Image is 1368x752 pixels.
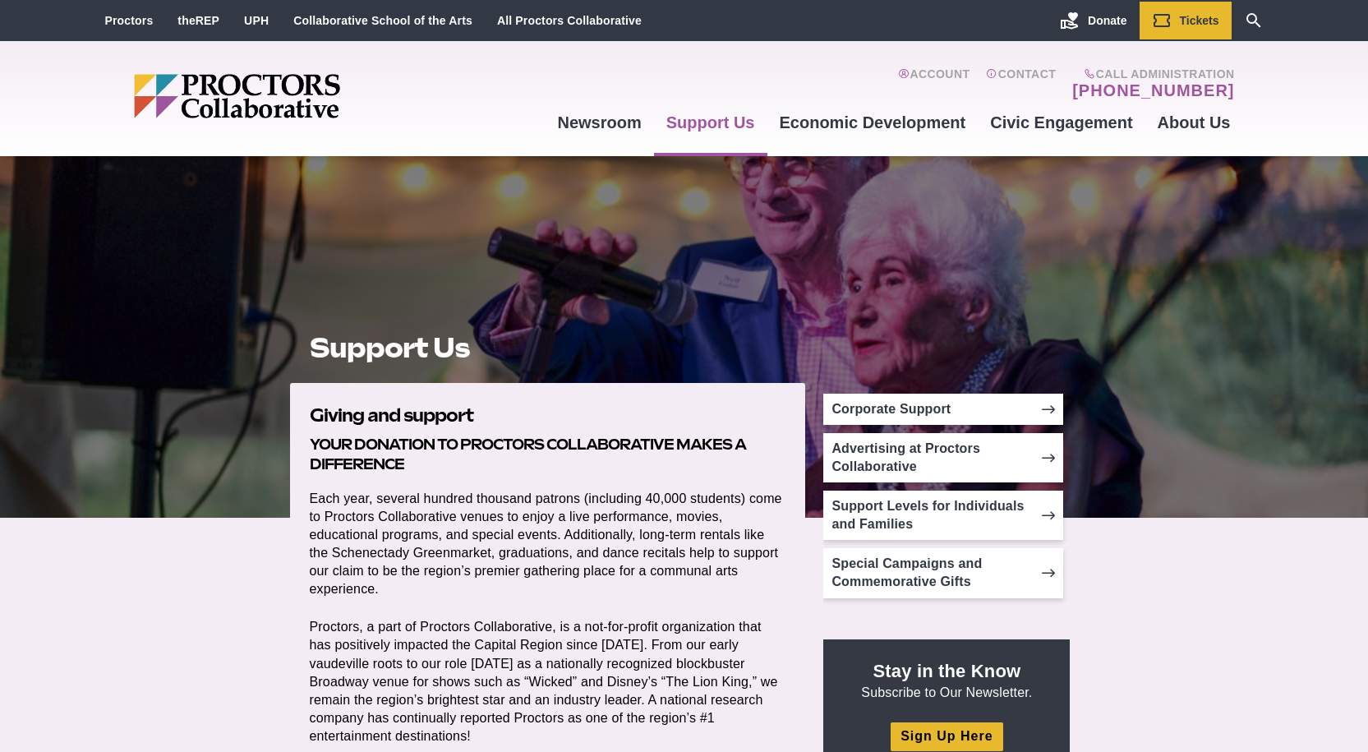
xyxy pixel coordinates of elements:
[497,14,642,27] a: All Proctors Collaborative
[244,14,269,27] a: UPH
[310,618,786,745] p: Proctors, a part of Proctors Collaborative, is a not-for-profit organization that has positively ...
[105,14,154,27] a: Proctors
[823,433,1063,482] a: Advertising at Proctors Collaborative
[978,100,1145,145] a: Civic Engagement
[898,67,970,100] a: Account
[986,67,1056,100] a: Contact
[823,491,1063,540] a: Support Levels for Individuals and Families
[1140,2,1232,39] a: Tickets
[134,74,467,118] img: Proctors logo
[1048,2,1139,39] a: Donate
[654,100,767,145] a: Support Us
[293,14,472,27] a: Collaborative School of the Arts
[843,659,1050,702] p: Subscribe to Our Newsletter.
[767,100,979,145] a: Economic Development
[1088,14,1126,27] span: Donate
[823,394,1063,425] a: Corporate Support
[1067,67,1234,81] span: Call Administration
[310,490,786,598] p: Each year, several hundred thousand patrons (including 40,000 students) come to Proctors Collabor...
[1180,14,1219,27] span: Tickets
[823,548,1063,597] a: Special Campaigns and Commemorative Gifts
[310,435,786,473] h3: Your donation to Proctors Collaborative makes a difference
[1232,2,1276,39] a: Search
[177,14,219,27] a: theREP
[891,722,1002,751] a: Sign Up Here
[545,100,653,145] a: Newsroom
[310,403,786,428] h2: Giving and support
[1145,100,1243,145] a: About Us
[1072,81,1234,100] a: [PHONE_NUMBER]
[310,332,786,363] h1: Support Us
[873,661,1021,681] strong: Stay in the Know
